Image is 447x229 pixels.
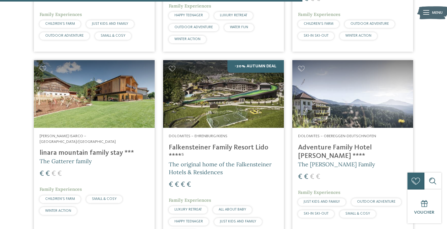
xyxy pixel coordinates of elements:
img: Looking for family hotels? Find the best ones here! [163,60,284,128]
span: € [175,181,179,189]
h4: Falkensteiner Family Resort Lido ****ˢ [169,143,278,160]
span: € [51,170,56,178]
span: € [304,173,308,181]
span: Family Experiences [298,12,340,17]
span: CHILDREN’S FARM [45,22,75,26]
span: SMALL & COSY [345,212,370,216]
span: The [PERSON_NAME] Family [298,161,375,168]
span: WINTER ACTION [345,34,371,38]
span: € [45,170,50,178]
span: € [316,173,320,181]
span: HAPPY TEENAGER [174,220,203,223]
span: € [169,181,173,189]
span: € [40,170,44,178]
h4: Adventure Family Hotel [PERSON_NAME] **** [298,143,407,160]
span: SKI-IN SKI-OUT [304,212,328,216]
span: Dolomites – Obereggen-Deutschnofen [298,134,376,138]
span: JUST KIDS AND FAMILY [220,220,256,223]
span: CHILDREN’S FARM [45,197,75,201]
span: SKI-IN SKI-OUT [304,34,328,38]
span: Family Experiences [298,190,340,195]
span: JUST KIDS AND FAMILY [304,200,340,204]
img: Looking for family hotels? Find the best ones here! [34,60,155,128]
img: Adventure Family Hotel Maria **** [292,60,413,128]
span: OUTDOOR ADVENTURE [350,22,389,26]
span: JUST KIDS AND FAMILY [92,22,128,26]
span: € [310,173,314,181]
span: Family Experiences [169,3,211,9]
span: € [57,170,62,178]
span: LUXURY RETREAT [174,208,202,211]
h4: linara mountain family stay *** [40,149,149,157]
span: Family Experiences [169,197,211,203]
span: OUTDOOR ADVENTURE [357,200,396,204]
span: HAPPY TEENAGER [174,13,203,17]
span: [PERSON_NAME] Isarco – [GEOGRAPHIC_DATA]/[GEOGRAPHIC_DATA] [40,134,116,144]
span: SMALL & COSY [101,34,125,38]
span: Voucher [414,210,434,215]
span: SMALL & COSY [92,197,117,201]
span: LUXURY RETREAT [220,13,247,17]
span: € [181,181,185,189]
span: WINTER ACTION [174,37,200,41]
span: The Gatterer family [40,158,92,165]
span: The original home of the Falkensteiner Hotels & Residences [169,161,272,176]
span: OUTDOOR ADVENTURE [174,25,213,29]
span: Family Experiences [40,12,82,17]
span: CHILDREN’S FARM [304,22,333,26]
span: Family Experiences [40,186,82,192]
span: € [298,173,302,181]
span: OUTDOOR ADVENTURE [45,34,84,38]
span: WATER FUN [230,25,248,29]
span: € [187,181,191,189]
span: ALL ABOUT BABY [219,208,246,211]
span: Dolomites – Ehrenburg/Kiens [169,134,227,138]
a: Voucher [407,190,441,223]
span: WINTER ACTION [45,209,71,213]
